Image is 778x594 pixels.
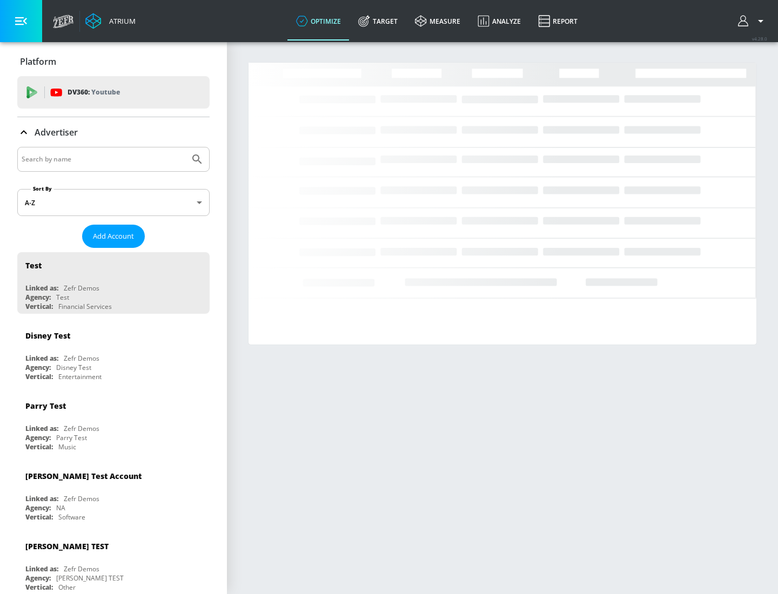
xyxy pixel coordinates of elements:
div: Entertainment [58,372,102,381]
div: Platform [17,46,210,77]
div: Zefr Demos [64,564,99,573]
input: Search by name [22,152,185,166]
div: Parry Test [56,433,87,442]
div: [PERSON_NAME] Test Account [25,471,142,481]
div: Agency: [25,363,51,372]
div: Vertical: [25,302,53,311]
div: A-Z [17,189,210,216]
div: Linked as: [25,283,58,293]
div: Other [58,583,76,592]
p: Youtube [91,86,120,98]
div: [PERSON_NAME] Test AccountLinked as:Zefr DemosAgency:NAVertical:Software [17,463,210,524]
p: Platform [20,56,56,67]
a: Analyze [469,2,529,40]
a: optimize [287,2,350,40]
div: Linked as: [25,354,58,363]
div: DV360: Youtube [17,76,210,109]
div: Disney Test [25,330,70,341]
span: v 4.28.0 [752,36,767,42]
div: Parry Test [25,401,66,411]
div: [PERSON_NAME] TEST [25,541,109,551]
div: NA [56,503,65,512]
p: DV360: [68,86,120,98]
a: Target [350,2,406,40]
button: Add Account [82,225,145,248]
div: Vertical: [25,512,53,522]
div: Agency: [25,293,51,302]
div: Zefr Demos [64,283,99,293]
div: Software [58,512,85,522]
div: Disney TestLinked as:Zefr DemosAgency:Disney TestVertical:Entertainment [17,322,210,384]
span: Add Account [93,230,134,242]
div: Advertiser [17,117,210,147]
div: Music [58,442,76,451]
div: Agency: [25,503,51,512]
div: Vertical: [25,372,53,381]
div: Test [56,293,69,302]
div: Parry TestLinked as:Zefr DemosAgency:Parry TestVertical:Music [17,393,210,454]
label: Sort By [31,185,54,192]
div: TestLinked as:Zefr DemosAgency:TestVertical:Financial Services [17,252,210,314]
div: Vertical: [25,442,53,451]
div: Atrium [105,16,136,26]
div: Zefr Demos [64,354,99,363]
div: Zefr Demos [64,424,99,433]
div: [PERSON_NAME] TEST [56,573,124,583]
div: Vertical: [25,583,53,592]
a: measure [406,2,469,40]
div: Agency: [25,573,51,583]
div: Linked as: [25,494,58,503]
div: Agency: [25,433,51,442]
div: Linked as: [25,564,58,573]
div: Test [25,260,42,271]
p: Advertiser [35,126,78,138]
div: Zefr Demos [64,494,99,503]
div: Disney Test [56,363,91,372]
a: Report [529,2,586,40]
a: Atrium [85,13,136,29]
div: Financial Services [58,302,112,311]
div: Linked as: [25,424,58,433]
